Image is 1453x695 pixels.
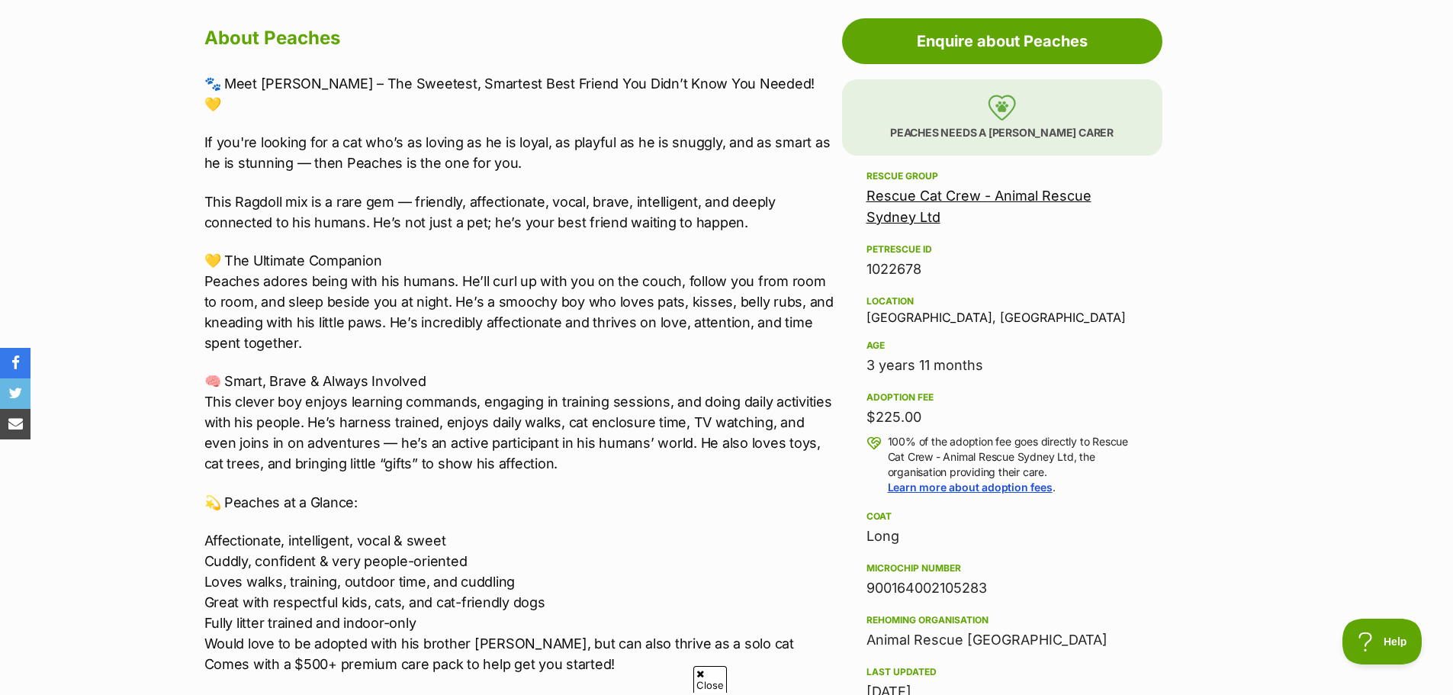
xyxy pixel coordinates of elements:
[866,295,1138,307] div: Location
[866,562,1138,574] div: Microchip number
[866,510,1138,523] div: Coat
[866,614,1138,626] div: Rehoming organisation
[204,191,834,233] p: This Ragdoll mix is a rare gem — friendly, affectionate, vocal, brave, intelligent, and deeply co...
[204,132,834,173] p: If you're looking for a cat who’s as loving as he is loyal, as playful as he is snuggly, and as s...
[888,481,1053,494] a: Learn more about adoption fees
[693,666,727,693] span: Close
[866,407,1138,428] div: $225.00
[842,18,1162,64] a: Enquire about Peaches
[204,21,834,55] h2: About Peaches
[204,250,834,353] p: 💛 The Ultimate Companion Peaches adores being with his humans. He’ll curl up with you on the couc...
[204,530,834,674] p: Affectionate, intelligent, vocal & sweet Cuddly, confident & very people-oriented Loves walks, tr...
[866,578,1138,599] div: 900164002105283
[866,526,1138,547] div: Long
[204,73,834,114] p: 🐾 Meet [PERSON_NAME] – The Sweetest, Smartest Best Friend You Didn’t Know You Needed! 💛
[866,292,1138,324] div: [GEOGRAPHIC_DATA], [GEOGRAPHIC_DATA]
[204,371,834,474] p: 🧠 Smart, Brave & Always Involved This clever boy enjoys learning commands, engaging in training s...
[988,95,1016,121] img: foster-care-31f2a1ccfb079a48fc4dc6d2a002ce68c6d2b76c7ccb9e0da61f6cd5abbf869a.svg
[866,243,1138,256] div: PetRescue ID
[866,666,1138,678] div: Last updated
[888,434,1138,495] p: 100% of the adoption fee goes directly to Rescue Cat Crew - Animal Rescue Sydney Ltd, the organis...
[866,170,1138,182] div: Rescue group
[866,391,1138,404] div: Adoption fee
[842,79,1162,156] p: Peaches needs a [PERSON_NAME] carer
[866,188,1091,225] a: Rescue Cat Crew - Animal Rescue Sydney Ltd
[866,259,1138,280] div: 1022678
[204,492,834,513] p: 💫 Peaches at a Glance:
[866,355,1138,376] div: 3 years 11 months
[1342,619,1422,664] iframe: Help Scout Beacon - Open
[866,629,1138,651] div: Animal Rescue [GEOGRAPHIC_DATA]
[866,339,1138,352] div: Age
